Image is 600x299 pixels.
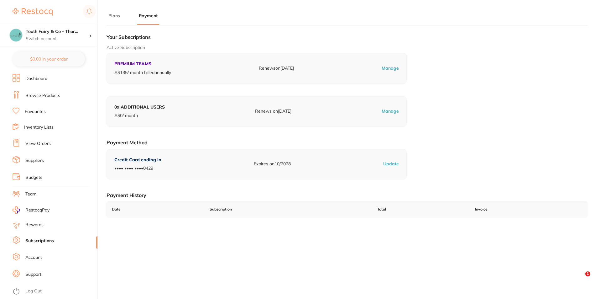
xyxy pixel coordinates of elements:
p: Manage [382,108,399,115]
h4: Tooth Fairy & Co - Thornlands [26,29,89,35]
button: Log Out [13,286,96,296]
a: Budgets [25,174,42,181]
td: Total [372,202,470,217]
a: Inventory Lists [24,124,54,131]
img: Tooth Fairy & Co - Thornlands [10,29,22,41]
p: Update [383,161,399,167]
a: Subscriptions [25,238,54,244]
p: Expires on 10/2028 [254,161,291,167]
a: Team [25,191,36,197]
p: Renews on [DATE] [259,65,294,72]
a: Suppliers [25,158,44,164]
p: A$ 0 / month [114,113,165,119]
h1: Payment History [107,192,587,198]
a: View Orders [25,141,51,147]
span: RestocqPay [25,207,50,213]
td: Subscription [205,202,372,217]
img: RestocqPay [13,206,20,214]
h1: Your Subscriptions [107,34,587,40]
p: PREMIUM TEAMS [114,61,171,67]
p: Manage [382,65,399,72]
a: RestocqPay [13,206,50,214]
p: Renews on [DATE] [255,108,291,115]
td: Invoice [470,202,587,217]
button: $0.00 in your order [13,51,85,67]
a: Account [25,254,42,261]
p: Active Subscription [107,45,587,51]
a: Log Out [25,288,42,294]
iframe: Intercom live chat [572,271,587,286]
button: Plans [107,13,122,19]
h1: Payment Method [107,139,587,146]
p: Switch account [26,36,89,42]
a: Restocq Logo [13,5,53,19]
a: Favourites [25,109,46,115]
a: Browse Products [25,93,60,99]
a: Dashboard [25,76,47,82]
img: Restocq Logo [13,8,53,16]
p: 0 x ADDITIONAL USERS [114,104,165,110]
p: A$ 135 / month billed annually [114,70,171,76]
p: •••• •••• •••• 0429 [114,165,161,172]
a: Rewards [25,222,44,228]
td: Date [107,202,205,217]
p: Credit Card ending in [114,157,161,163]
a: Support [25,271,41,278]
button: Payment [137,13,159,19]
span: 1 [585,271,590,276]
